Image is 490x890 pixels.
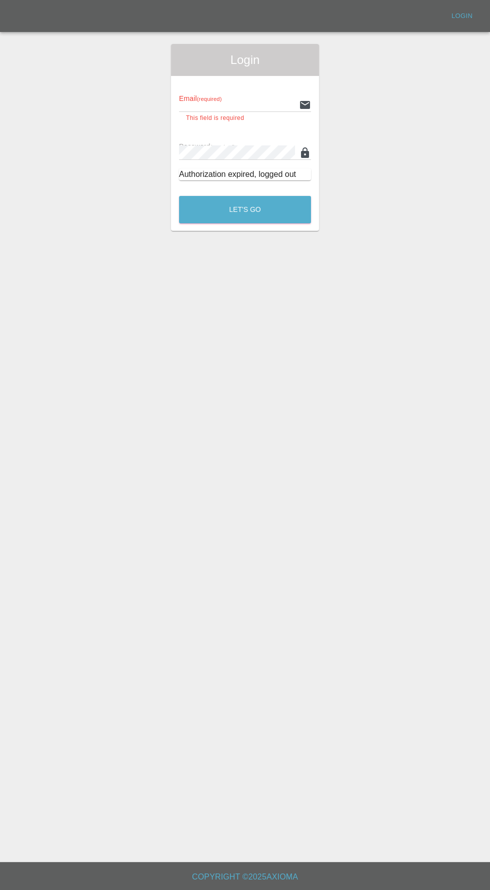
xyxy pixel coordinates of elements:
[8,870,482,884] h6: Copyright © 2025 Axioma
[197,96,222,102] small: (required)
[186,113,304,123] p: This field is required
[179,94,221,102] span: Email
[446,8,478,24] a: Login
[210,144,235,150] small: (required)
[179,142,235,150] span: Password
[179,196,311,223] button: Let's Go
[179,168,311,180] div: Authorization expired, logged out
[179,52,311,68] span: Login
